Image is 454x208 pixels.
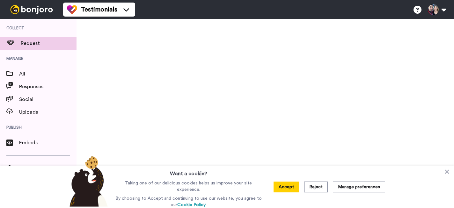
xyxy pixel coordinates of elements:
button: Manage preferences [333,182,385,192]
button: Reject [304,182,328,192]
p: Taking one of our delicious cookies helps us improve your site experience. [114,180,263,193]
img: bj-logo-header-white.svg [8,5,55,14]
span: All [19,70,77,78]
span: Responses [19,83,77,90]
span: Testimonials [81,5,117,14]
button: Accept [274,182,299,192]
span: Embeds [19,139,77,147]
h3: Want a cookie? [170,166,207,177]
img: tm-color.svg [67,4,77,15]
span: Social [19,96,77,103]
span: Settings [19,165,77,172]
a: Cookie Policy [177,203,206,207]
span: Uploads [19,108,77,116]
img: bear-with-cookie.png [64,156,111,207]
p: By choosing to Accept and continuing to use our website, you agree to our . [114,195,263,208]
span: Request [21,39,77,47]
